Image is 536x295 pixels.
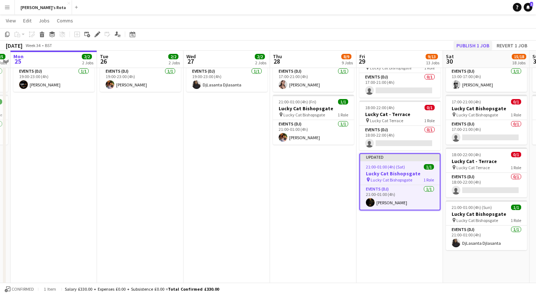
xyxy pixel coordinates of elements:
span: 1 Role [423,177,434,183]
span: 17:00-21:00 (4h) [452,99,481,104]
app-card-role: Events (DJ)1/119:00-23:00 (4h)DjLasanta Djlasanta [186,67,267,92]
div: 2 Jobs [255,60,266,65]
app-card-role: Events (DJ)0/118:00-22:00 (4h) [446,173,527,197]
h3: Lucky Cat Bishopsgate [273,105,354,112]
app-job-card: 21:00-01:00 (4h) (Fri)1/1Lucky Cat Bishopsgate Lucky Cat Bishopsgate1 RoleEvents (DJ)1/121:00-01:... [273,95,354,145]
app-job-card: Updated17:00-21:00 (4h)0/1Lucky Cat Bishopsgate Lucky Cat Bishopsgate1 RoleEvents (DJ)0/117:00-21... [359,42,440,98]
h3: Lucky Cat - Terrace [446,158,527,164]
span: Week 34 [24,43,42,48]
app-card-role: Events (DJ)1/119:00-23:00 (4h)[PERSON_NAME] [13,67,94,92]
span: 0/1 [425,105,435,110]
app-card-role: Events (DJ)1/117:00-21:00 (4h)[PERSON_NAME] [273,67,354,92]
span: 1 Role [338,112,348,117]
button: Revert 1 job [494,41,530,50]
span: 2/2 [255,54,265,59]
span: 9/13 [426,54,438,59]
span: Lucky Cat Bishopsgate [283,112,325,117]
span: 21:00-01:00 (4h) (Fri) [279,99,316,104]
div: 2 Jobs [82,60,93,65]
app-card-role: Events (DJ)0/117:00-21:00 (4h) [446,120,527,145]
span: 2/2 [168,54,178,59]
span: 1/1 [338,99,348,104]
span: 18:00-22:00 (4h) [365,105,394,110]
a: 1 [524,3,532,12]
span: 2/2 [82,54,92,59]
button: [PERSON_NAME]'s Rota [15,0,72,14]
span: 1 Role [511,218,521,223]
span: Lucky Cat Terrace [456,165,490,170]
span: 27 [185,57,196,65]
a: Jobs [36,16,52,25]
span: 1/1 [511,205,521,210]
app-job-card: 18:00-22:00 (4h)0/1Lucky Cat - Terrace Lucky Cat Terrace1 RoleEvents (DJ)0/118:00-22:00 (4h) [359,101,440,150]
span: 18:00-22:00 (4h) [452,152,481,157]
span: 30 [445,57,454,65]
span: 0/1 [511,152,521,157]
span: 0/1 [511,99,521,104]
app-job-card: 18:00-22:00 (4h)0/1Lucky Cat - Terrace Lucky Cat Terrace1 RoleEvents (DJ)0/118:00-22:00 (4h) [446,147,527,197]
h3: Lucky Cat Bishopsgate [446,211,527,217]
h3: Lucky Cat - Terrace [359,111,440,117]
span: 28 [272,57,282,65]
button: Publish 1 job [453,41,492,50]
app-card-role: Events (DJ)0/118:00-22:00 (4h) [359,126,440,150]
span: Thu [273,53,282,60]
a: View [3,16,19,25]
span: View [6,17,16,24]
div: 18 Jobs [512,60,526,65]
span: 1 Role [511,112,521,117]
span: 1/1 [424,164,434,170]
h3: Lucky Cat Bishopsgate [360,170,440,177]
div: 9 Jobs [342,60,353,65]
span: 26 [99,57,108,65]
div: BST [45,43,52,48]
button: Confirmed [4,285,35,293]
span: Mon [13,53,24,60]
app-card-role: Events (DJ)1/119:00-23:00 (4h)[PERSON_NAME] [100,67,181,92]
a: Comms [54,16,76,25]
span: 1 item [41,286,59,292]
span: Edit [23,17,31,24]
span: Confirmed [12,287,34,292]
span: Lucky Cat Terrace [370,118,403,123]
span: 1 Role [424,118,435,123]
span: Jobs [39,17,50,24]
span: 21:00-01:00 (4h) (Sat) [366,164,405,170]
div: Updated [360,154,440,160]
app-job-card: Updated21:00-01:00 (4h) (Sat)1/1Lucky Cat Bishopsgate Lucky Cat Bishopsgate1 RoleEvents (DJ)1/121... [359,153,440,210]
app-card-role: Events (DJ)1/113:00-17:00 (4h)[PERSON_NAME] [446,67,527,92]
span: 1 [530,2,533,7]
span: Fri [359,53,365,60]
span: Sat [446,53,454,60]
app-job-card: 21:00-01:00 (4h) (Sun)1/1Lucky Cat Bishopsgate Lucky Cat Bishopsgate1 RoleEvents (DJ)1/121:00-01:... [446,200,527,250]
span: Tue [100,53,108,60]
span: 15/18 [512,54,526,59]
div: [DATE] [6,42,22,49]
span: 1 Role [511,165,521,170]
div: Salary £330.00 + Expenses £0.00 + Subsistence £0.00 = [65,286,219,292]
app-card-role: Events (DJ)1/121:00-01:00 (4h)DjLasanta Djlasanta [446,226,527,250]
app-card-role: Events (DJ)0/117:00-21:00 (4h) [359,73,440,98]
span: Total Confirmed £330.00 [168,286,219,292]
app-job-card: 17:00-21:00 (4h)0/1Lucky Cat Bishopsgate Lucky Cat Bishopsgate1 RoleEvents (DJ)0/117:00-21:00 (4h) [446,95,527,145]
span: Lucky Cat Bishopsgate [371,177,412,183]
span: 21:00-01:00 (4h) (Sun) [452,205,492,210]
span: Lucky Cat Bishopsgate [456,218,498,223]
span: 8/9 [341,54,351,59]
span: Lucky Cat Bishopsgate [456,112,498,117]
div: 2 Jobs [169,60,180,65]
app-card-role: Events (DJ)1/121:00-01:00 (4h)[PERSON_NAME] [273,120,354,145]
div: 13 Jobs [426,60,439,65]
h3: Lucky Cat Bishopsgate [446,105,527,112]
span: Wed [186,53,196,60]
a: Edit [20,16,34,25]
span: Comms [57,17,73,24]
app-card-role: Events (DJ)1/121:00-01:00 (4h)[PERSON_NAME] [360,185,440,210]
